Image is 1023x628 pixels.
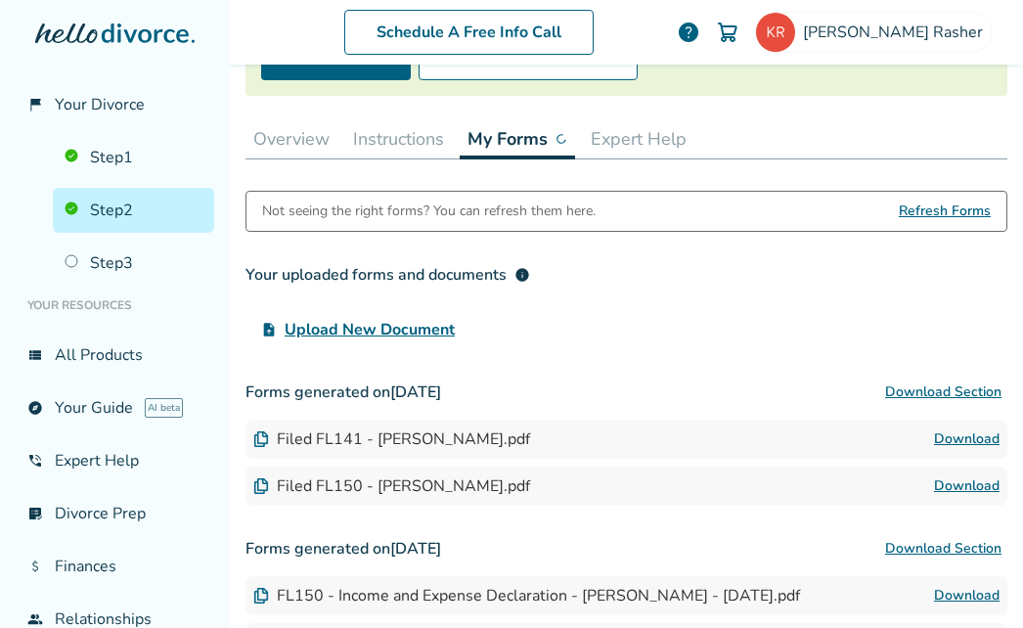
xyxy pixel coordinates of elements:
[53,135,214,180] a: Step1
[253,428,530,450] div: Filed FL141 - [PERSON_NAME].pdf
[925,534,1023,628] iframe: Chat Widget
[253,431,269,447] img: Document
[253,588,269,604] img: Document
[583,119,694,158] button: Expert Help
[253,475,530,497] div: Filed FL150 - [PERSON_NAME].pdf
[716,21,739,44] img: Cart
[262,192,596,231] div: Not seeing the right forms? You can refresh them here.
[27,400,43,416] span: explore
[27,506,43,521] span: list_alt_check
[879,373,1007,412] button: Download Section
[756,13,795,52] img: kimberlyrasher@gmail.com
[245,263,530,287] div: Your uploaded forms and documents
[345,119,452,158] button: Instructions
[556,133,567,145] img: ...
[899,192,991,231] span: Refresh Forms
[344,10,594,55] a: Schedule A Free Info Call
[16,82,214,127] a: flag_2Your Divorce
[27,347,43,363] span: view_list
[27,97,43,112] span: flag_2
[245,373,1007,412] h3: Forms generated on [DATE]
[677,21,700,44] a: help
[27,453,43,469] span: phone_in_talk
[803,22,991,43] span: [PERSON_NAME] Rasher
[145,398,183,418] span: AI beta
[245,119,337,158] button: Overview
[261,322,277,337] span: upload_file
[514,267,530,283] span: info
[253,585,800,606] div: FL150 - Income and Expense Declaration - [PERSON_NAME] - [DATE].pdf
[27,611,43,627] span: group
[934,427,1000,451] a: Download
[16,544,214,589] a: attach_moneyFinances
[53,241,214,286] a: Step3
[934,474,1000,498] a: Download
[27,559,43,574] span: attach_money
[245,529,1007,568] h3: Forms generated on [DATE]
[16,333,214,378] a: view_listAll Products
[16,438,214,483] a: phone_in_talkExpert Help
[16,286,214,325] li: Your Resources
[16,385,214,430] a: exploreYour GuideAI beta
[460,119,575,159] button: My Forms
[16,491,214,536] a: list_alt_checkDivorce Prep
[55,94,145,115] span: Your Divorce
[285,318,455,341] span: Upload New Document
[53,188,214,233] a: Step2
[879,529,1007,568] button: Download Section
[253,478,269,494] img: Document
